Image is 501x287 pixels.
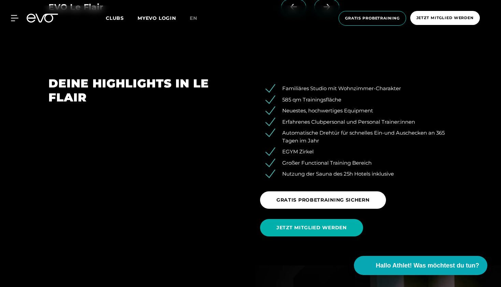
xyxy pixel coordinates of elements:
[416,15,474,21] span: Jetzt Mitglied werden
[270,148,453,156] li: EGYM Zirkel
[276,196,370,204] span: GRATIS PROBETRAINING SICHERN
[270,170,453,178] li: Nutzung der Sauna des 25h Hotels inklusive
[260,214,366,242] a: JETZT MITGLIED WERDEN
[260,186,389,214] a: GRATIS PROBETRAINING SICHERN
[138,15,176,21] a: MYEVO LOGIN
[190,15,197,21] span: en
[376,261,479,270] span: Hallo Athlet! Was möchtest du tun?
[270,129,453,145] li: Automatische Drehtür für schnelles Ein-und Auschecken an 365 Tagen im Jahr
[337,11,408,26] a: Gratis Probetraining
[270,159,453,167] li: Großer Functional Training Bereich
[270,85,453,93] li: Familiäres Studio mit Wohnzimmer-Charakter
[270,118,453,126] li: Erfahrenes Clubpersonal und Personal Trainer:innen
[270,107,453,115] li: Neuestes, hochwertiges Equipment
[354,256,487,275] button: Hallo Athlet! Was möchtest du tun?
[345,15,400,21] span: Gratis Probetraining
[190,14,205,22] a: en
[270,96,453,104] li: 585 qm Trainingsfläche
[106,15,138,21] a: Clubs
[408,11,482,26] a: Jetzt Mitglied werden
[48,77,241,105] h2: DEINE HIGHLIGHTS IN LE FLAIR
[106,15,124,21] span: Clubs
[276,224,347,231] span: JETZT MITGLIED WERDEN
